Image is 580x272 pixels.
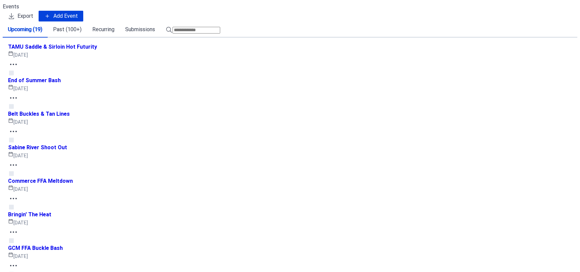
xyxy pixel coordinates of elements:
[39,11,83,21] button: Add Event
[39,15,83,20] a: Add Event
[8,118,28,126] span: [DATE]
[8,76,61,85] span: End of Summer Bash
[8,44,97,50] a: TAMU Saddle & Sirloin Hot Futurity
[8,212,51,217] a: Bringin' The Heat
[8,51,28,59] span: [DATE]
[48,21,87,38] button: Past (100+)
[8,244,63,252] span: GCM FFA Buckle Bash
[8,219,28,227] span: [DATE]
[3,3,19,10] span: Events
[3,11,39,21] a: Export
[8,110,70,118] span: Belt Buckles & Tan Lines
[8,111,70,117] a: Belt Buckles & Tan Lines
[8,145,67,150] a: Sabine River Shoot Out
[8,211,51,219] span: Bringin' The Heat
[120,21,160,38] button: Submissions
[8,77,61,83] a: End of Summer Bash
[8,252,28,260] span: [DATE]
[8,178,73,184] a: Commerce FFA Meltdown
[3,21,48,38] button: Upcoming (19)
[8,144,67,152] span: Sabine River Shoot Out
[87,21,120,38] button: Recurring
[8,245,63,251] a: GCM FFA Buckle Bash
[8,85,28,93] span: [DATE]
[8,152,28,160] span: [DATE]
[8,185,28,193] span: [DATE]
[8,43,97,51] span: TAMU Saddle & Sirloin Hot Futurity
[8,177,73,185] span: Commerce FFA Meltdown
